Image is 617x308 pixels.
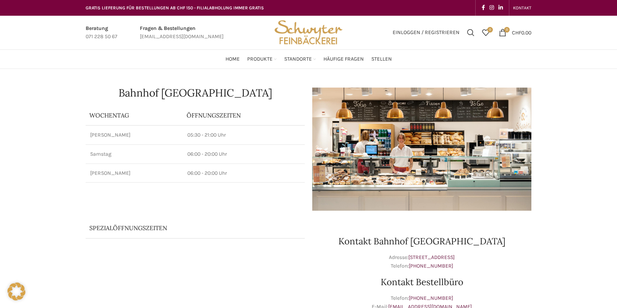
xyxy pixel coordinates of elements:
a: Häufige Fragen [323,52,364,67]
a: [STREET_ADDRESS] [408,254,455,260]
p: Samstag [90,150,178,158]
span: Home [225,56,240,63]
span: Einloggen / Registrieren [393,30,460,35]
span: Stellen [371,56,392,63]
a: Produkte [247,52,277,67]
h1: Bahnhof [GEOGRAPHIC_DATA] [86,88,305,98]
p: Adresse: Telefon: [312,253,531,270]
span: Standorte [284,56,312,63]
a: Infobox link [140,24,224,41]
p: [PERSON_NAME] [90,131,178,139]
a: Standorte [284,52,316,67]
a: Instagram social link [487,3,496,13]
span: CHF [512,29,521,36]
a: KONTAKT [513,0,531,15]
div: Main navigation [82,52,535,67]
span: 0 [487,27,493,33]
div: Meine Wunschliste [478,25,493,40]
img: Bäckerei Schwyter [272,16,345,49]
p: 06:00 - 20:00 Uhr [187,150,300,158]
p: [PERSON_NAME] [90,170,178,177]
a: Linkedin social link [496,3,505,13]
div: Secondary navigation [509,0,535,15]
p: Wochentag [89,111,179,119]
a: Site logo [272,29,345,35]
span: 0 [504,27,510,33]
span: Produkte [247,56,273,63]
bdi: 0.00 [512,29,531,36]
a: Home [225,52,240,67]
p: Spezialöffnungszeiten [89,224,280,232]
a: Suchen [463,25,478,40]
p: ÖFFNUNGSZEITEN [187,111,301,119]
a: Facebook social link [479,3,487,13]
p: 06:00 - 20:00 Uhr [187,170,300,177]
a: Einloggen / Registrieren [389,25,463,40]
a: [PHONE_NUMBER] [409,295,453,301]
span: Häufige Fragen [323,56,364,63]
p: 05:30 - 21:00 Uhr [187,131,300,139]
a: [PHONE_NUMBER] [409,263,453,269]
span: KONTAKT [513,5,531,10]
a: 0 CHF0.00 [495,25,535,40]
a: 0 [478,25,493,40]
h2: Kontakt Bestellbüro [312,278,531,287]
a: Stellen [371,52,392,67]
h2: Kontakt Bahnhof [GEOGRAPHIC_DATA] [312,237,531,246]
a: Infobox link [86,24,117,41]
span: GRATIS LIEFERUNG FÜR BESTELLUNGEN AB CHF 150 - FILIALABHOLUNG IMMER GRATIS [86,5,264,10]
